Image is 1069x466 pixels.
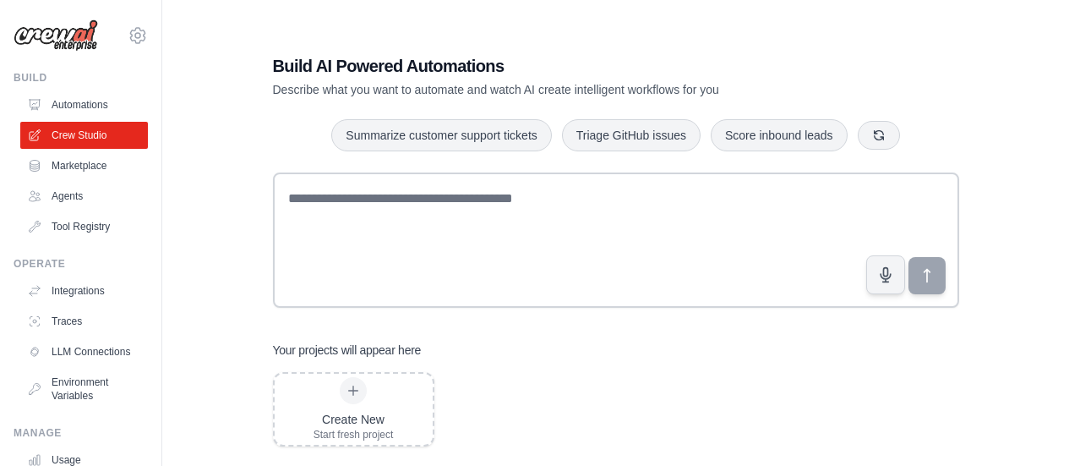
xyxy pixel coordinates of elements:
[14,257,148,271] div: Operate
[562,119,701,151] button: Triage GitHub issues
[711,119,848,151] button: Score inbound leads
[273,342,422,359] h3: Your projects will appear here
[20,369,148,409] a: Environment Variables
[20,183,148,210] a: Agents
[984,385,1069,466] div: Widget de chat
[331,119,551,151] button: Summarize customer support tickets
[20,213,148,240] a: Tool Registry
[273,54,841,78] h1: Build AI Powered Automations
[858,121,900,150] button: Get new suggestions
[20,338,148,365] a: LLM Connections
[20,91,148,118] a: Automations
[20,152,148,179] a: Marketplace
[20,308,148,335] a: Traces
[273,81,841,98] p: Describe what you want to automate and watch AI create intelligent workflows for you
[314,428,394,441] div: Start fresh project
[14,19,98,52] img: Logo
[866,255,905,294] button: Click to speak your automation idea
[984,385,1069,466] iframe: Chat Widget
[20,122,148,149] a: Crew Studio
[14,426,148,440] div: Manage
[314,411,394,428] div: Create New
[14,71,148,85] div: Build
[20,277,148,304] a: Integrations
